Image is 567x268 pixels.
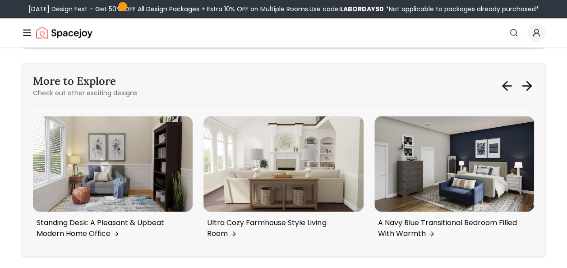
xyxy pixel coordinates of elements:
nav: Global [22,18,545,47]
a: Standing Desk: A Pleasant & Upbeat Modern Home OfficeStanding Desk: A Pleasant & Upbeat Modern Ho... [33,116,193,243]
div: 5 / 6 [203,116,363,246]
p: Ultra Cozy Farmhouse Style Living Room [207,217,356,239]
span: Use code: [309,5,384,14]
img: Spacejoy Logo [36,23,92,42]
div: Carousel [33,116,534,246]
img: Standing Desk: A Pleasant & Upbeat Modern Home Office [33,116,193,212]
b: LABORDAY50 [340,5,384,14]
img: A Navy Blue Transitional Bedroom Filled With Warmth [374,116,534,212]
a: A Navy Blue Transitional Bedroom Filled With WarmthA Navy Blue Transitional Bedroom Filled With W... [374,116,534,243]
a: Ultra Cozy Farmhouse Style Living RoomUltra Cozy Farmhouse Style Living Room [203,116,363,243]
a: Spacejoy [36,23,92,42]
p: Standing Desk: A Pleasant & Upbeat Modern Home Office [37,217,185,239]
div: 6 / 6 [374,116,534,246]
div: [DATE] Design Fest – Get 50% OFF All Design Packages + Extra 10% OFF on Multiple Rooms. [28,5,539,14]
div: 4 / 6 [33,116,193,246]
p: Check out other exciting designs [33,88,137,97]
span: *Not applicable to packages already purchased* [384,5,539,14]
p: A Navy Blue Transitional Bedroom Filled With Warmth [378,217,527,239]
h3: More to Explore [33,74,137,88]
img: Ultra Cozy Farmhouse Style Living Room [203,116,363,212]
